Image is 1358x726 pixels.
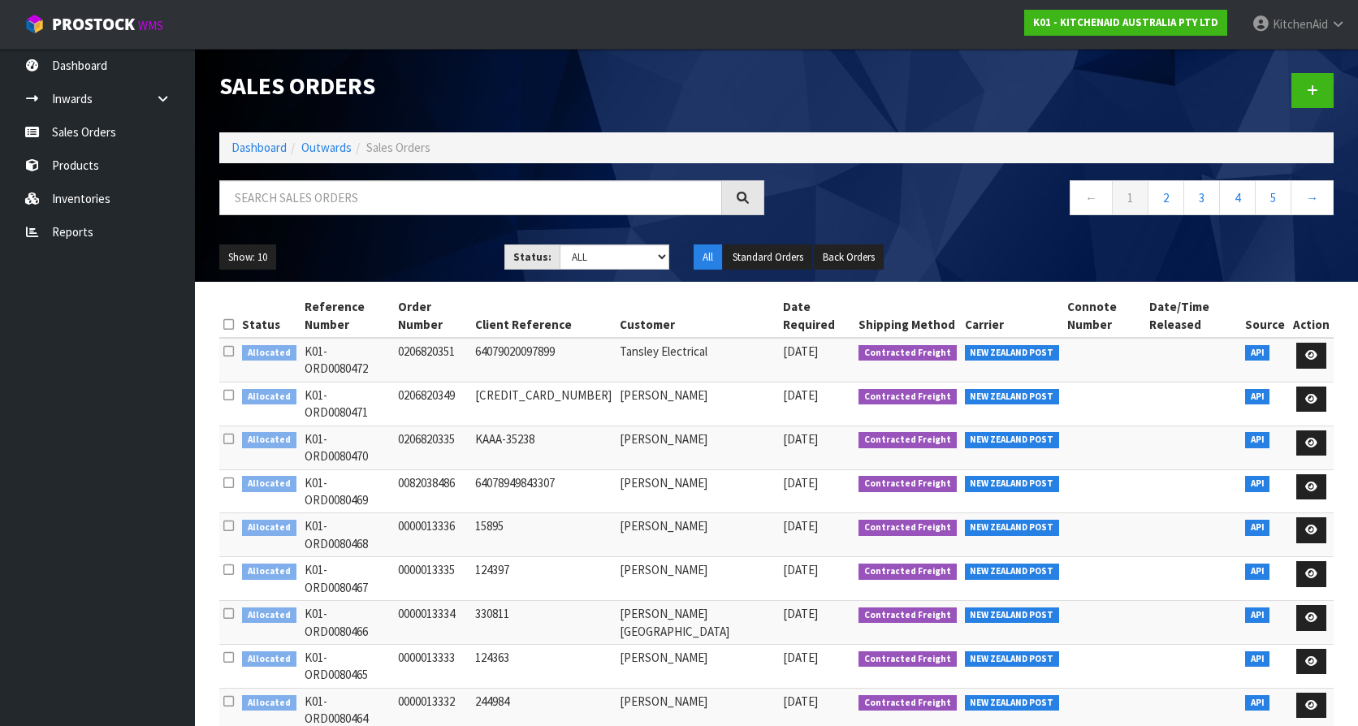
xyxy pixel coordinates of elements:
span: Allocated [242,389,296,405]
th: Carrier [961,294,1064,338]
span: API [1245,607,1270,624]
span: Contracted Freight [858,564,957,580]
td: K01-ORD0080472 [301,338,395,382]
span: Contracted Freight [858,651,957,668]
span: [DATE] [783,562,818,577]
span: API [1245,651,1270,668]
td: 124363 [471,644,616,688]
span: Allocated [242,695,296,711]
a: 1 [1112,180,1148,215]
td: 0206820349 [394,382,471,426]
span: Allocated [242,520,296,536]
span: Contracted Freight [858,695,957,711]
td: 0206820335 [394,426,471,469]
td: [PERSON_NAME] [616,644,780,688]
td: K01-ORD0080468 [301,513,395,557]
td: 0082038486 [394,469,471,513]
td: 0206820351 [394,338,471,382]
td: [PERSON_NAME] [616,513,780,557]
span: API [1245,564,1270,580]
td: Tansley Electrical [616,338,780,382]
span: API [1245,345,1270,361]
span: Allocated [242,607,296,624]
td: K01-ORD0080470 [301,426,395,469]
a: 2 [1148,180,1184,215]
th: Date Required [779,294,854,338]
td: 64079020097899 [471,338,616,382]
td: KAAA-35238 [471,426,616,469]
td: 0000013334 [394,601,471,645]
span: Contracted Freight [858,520,957,536]
span: Contracted Freight [858,389,957,405]
span: [DATE] [783,475,818,490]
span: API [1245,695,1270,711]
span: NEW ZEALAND POST [965,476,1060,492]
span: Contracted Freight [858,607,957,624]
a: 5 [1255,180,1291,215]
span: API [1245,432,1270,448]
td: [PERSON_NAME] [616,426,780,469]
nav: Page navigation [789,180,1334,220]
img: cube-alt.png [24,14,45,34]
button: Show: 10 [219,244,276,270]
td: 124397 [471,557,616,601]
th: Connote Number [1063,294,1145,338]
a: Outwards [301,140,352,155]
td: K01-ORD0080467 [301,557,395,601]
th: Shipping Method [854,294,961,338]
span: Allocated [242,651,296,668]
th: Customer [616,294,780,338]
span: [DATE] [783,431,818,447]
th: Reference Number [301,294,395,338]
span: NEW ZEALAND POST [965,432,1060,448]
span: ProStock [52,14,135,35]
span: Allocated [242,432,296,448]
a: 3 [1183,180,1220,215]
span: KitchenAid [1273,16,1328,32]
th: Order Number [394,294,471,338]
span: Contracted Freight [858,432,957,448]
span: API [1245,476,1270,492]
span: Allocated [242,564,296,580]
span: NEW ZEALAND POST [965,651,1060,668]
td: K01-ORD0080465 [301,644,395,688]
span: API [1245,520,1270,536]
td: 0000013335 [394,557,471,601]
strong: Status: [513,250,551,264]
th: Action [1289,294,1334,338]
th: Status [238,294,301,338]
td: [PERSON_NAME] [GEOGRAPHIC_DATA] [616,601,780,645]
th: Client Reference [471,294,616,338]
span: Allocated [242,476,296,492]
td: 15895 [471,513,616,557]
button: Standard Orders [724,244,812,270]
td: K01-ORD0080466 [301,601,395,645]
th: Source [1241,294,1289,338]
span: NEW ZEALAND POST [965,564,1060,580]
td: 330811 [471,601,616,645]
span: NEW ZEALAND POST [965,389,1060,405]
span: [DATE] [783,387,818,403]
span: NEW ZEALAND POST [965,695,1060,711]
span: [DATE] [783,518,818,534]
button: Back Orders [814,244,884,270]
td: 0000013336 [394,513,471,557]
span: [DATE] [783,694,818,709]
th: Date/Time Released [1145,294,1241,338]
span: Contracted Freight [858,345,957,361]
td: K01-ORD0080469 [301,469,395,513]
td: [CREDIT_CARD_NUMBER] [471,382,616,426]
button: All [694,244,722,270]
small: WMS [138,18,163,33]
a: → [1291,180,1334,215]
span: Sales Orders [366,140,430,155]
strong: K01 - KITCHENAID AUSTRALIA PTY LTD [1033,15,1218,29]
a: 4 [1219,180,1256,215]
span: [DATE] [783,344,818,359]
td: [PERSON_NAME] [616,557,780,601]
td: 0000013333 [394,644,471,688]
span: [DATE] [783,606,818,621]
td: 64078949843307 [471,469,616,513]
span: [DATE] [783,650,818,665]
td: K01-ORD0080471 [301,382,395,426]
